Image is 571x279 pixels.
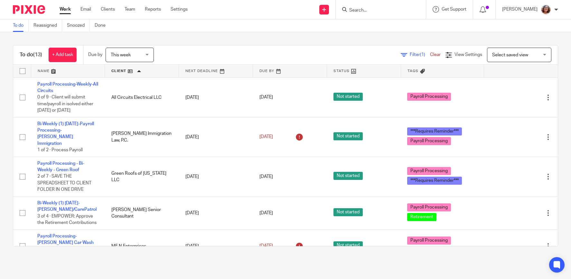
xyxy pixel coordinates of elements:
p: [PERSON_NAME] [502,6,538,13]
span: (1) [420,52,425,57]
a: Bi-Weekly (1) [DATE]- [PERSON_NAME]/CarePatrol [37,201,97,212]
td: [DATE] [179,197,253,230]
td: All Circuits Electrical LLC [105,78,179,117]
a: Done [95,19,110,32]
span: [DATE] [259,211,273,215]
a: Work [60,6,71,13]
span: View Settings [454,52,482,57]
a: Team [125,6,135,13]
img: LB%20Reg%20Headshot%208-2-23.jpg [541,5,551,15]
a: Reassigned [33,19,62,32]
a: Payroll Processing - Bi-Weekly - Green Roof [37,161,84,172]
span: 1 of 2 · Process Payroll [37,148,83,152]
span: Payroll Processing [407,137,451,145]
td: [PERSON_NAME] Senior Consultant [105,197,179,230]
span: [DATE] [259,174,273,179]
span: Not started [333,132,363,140]
td: MF N Enterprises [105,229,179,263]
td: [PERSON_NAME] Immigration Law, P.C. [105,117,179,157]
span: Payroll Processing [407,237,451,245]
a: Clear [430,52,441,57]
span: Not started [333,93,363,101]
p: Due by [88,51,102,58]
a: Snoozed [67,19,90,32]
span: Payroll Processing [407,167,451,175]
span: Not started [333,241,363,249]
td: [DATE] [179,229,253,263]
td: [DATE] [179,78,253,117]
span: Not started [333,172,363,180]
span: Not started [333,208,363,216]
td: [DATE] [179,157,253,196]
span: 2 of 7 · SAVE THE SPREADSHEET TO CLIENT FOLDER IN ONE DRIVE [37,174,91,192]
span: Retirement [407,213,436,221]
span: (13) [33,52,42,57]
span: Payroll Processing [407,203,451,211]
span: Get Support [442,7,466,12]
td: Green Roofs of [US_STATE] LLC [105,157,179,196]
td: [DATE] [179,117,253,157]
span: Select saved view [492,53,528,57]
span: [DATE] [259,135,273,139]
a: Reports [145,6,161,13]
a: Settings [171,6,188,13]
a: Payroll Processing-Weekly-All Circuits [37,82,98,93]
a: Email [80,6,91,13]
img: Pixie [13,5,45,14]
span: [DATE] [259,244,273,248]
span: 0 of 9 · Client will submit time/payroll in isolved either [DATE] or [DATE] [37,95,93,113]
span: [DATE] [259,95,273,100]
h1: To do [20,51,42,58]
a: + Add task [49,48,77,62]
span: Payroll Processing [407,93,451,101]
span: 3 of 4 · EMPOWER: Approve the Retirement Contributions [37,214,97,225]
span: This week [111,53,131,57]
a: To do [13,19,29,32]
a: Payroll Processing-[PERSON_NAME] Car Wash [37,234,94,245]
input: Search [349,8,407,14]
a: Clients [101,6,115,13]
a: Bi-Weekly (1) [DATE]-Payroll Processing- [PERSON_NAME] Immigration [37,122,94,146]
span: Filter [410,52,430,57]
span: Tags [407,69,418,73]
